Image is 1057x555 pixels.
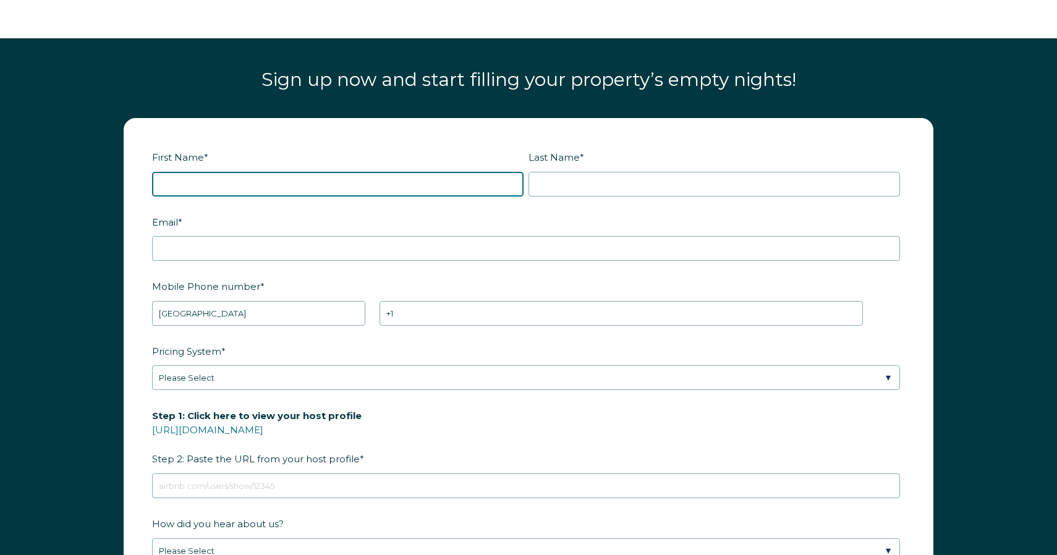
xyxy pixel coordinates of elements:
span: Pricing System [152,342,221,361]
span: Email [152,213,178,232]
span: Last Name [528,148,580,167]
input: airbnb.com/users/show/12345 [152,473,900,498]
a: [URL][DOMAIN_NAME] [152,424,263,436]
span: Step 2: Paste the URL from your host profile [152,406,362,468]
span: Step 1: Click here to view your host profile [152,406,362,425]
span: Mobile Phone number [152,277,260,296]
span: First Name [152,148,204,167]
span: How did you hear about us? [152,514,284,533]
span: Sign up now and start filling your property’s empty nights! [261,68,796,91]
